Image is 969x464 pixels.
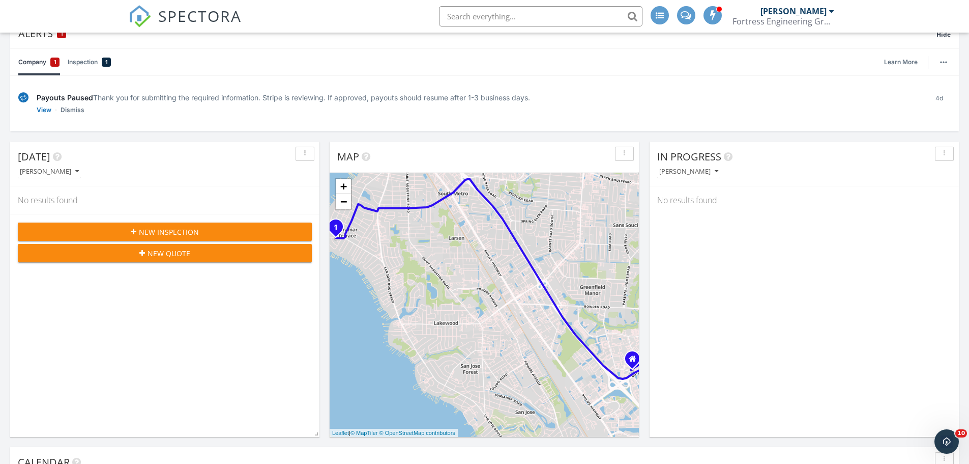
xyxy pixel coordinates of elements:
div: Alerts [18,26,936,40]
a: Inspection [68,49,111,75]
div: [PERSON_NAME] [659,168,718,175]
span: 1 [105,57,108,67]
button: [PERSON_NAME] [657,165,720,179]
a: Leaflet [332,430,349,436]
div: No results found [10,186,319,214]
div: No results found [650,186,959,214]
div: Fortress Engineering Group LLC [732,16,834,26]
span: [DATE] [18,150,50,163]
a: © MapTiler [350,430,378,436]
button: New Inspection [18,223,312,241]
a: Dismiss [61,105,84,115]
span: 1 [54,57,56,67]
iframe: Intercom live chat [934,429,959,454]
a: Zoom in [336,179,351,194]
div: [PERSON_NAME] [760,6,827,16]
button: New Quote [18,244,312,262]
span: New Quote [148,248,190,259]
span: Payouts Paused [37,93,93,102]
input: Search everything... [439,6,642,26]
span: Hide [936,30,951,39]
a: © OpenStreetMap contributors [379,430,455,436]
i: 1 [334,224,338,231]
div: 4208 Oro Pl, Jacksonville, FL 32207 [336,227,342,233]
span: SPECTORA [158,5,242,26]
div: 6622 Southpoint Dr S, Jacksonville Fl 32216 [632,359,638,365]
span: 1 [61,30,63,37]
span: In Progress [657,150,721,163]
span: Map [337,150,359,163]
div: Thank you for submitting the required information. Stripe is reviewing. If approved, payouts shou... [37,92,920,103]
a: Company [18,49,60,75]
a: SPECTORA [129,14,242,35]
img: under-review-2fe708636b114a7f4b8d.svg [18,92,28,103]
img: The Best Home Inspection Software - Spectora [129,5,151,28]
span: 10 [955,429,967,438]
div: | [330,429,458,438]
a: View [37,105,51,115]
a: Zoom out [336,194,351,209]
div: [PERSON_NAME] [20,168,79,175]
img: ellipsis-632cfdd7c38ec3a7d453.svg [940,61,947,63]
span: New Inspection [139,227,199,237]
button: [PERSON_NAME] [18,165,81,179]
div: 4d [928,92,951,115]
a: Learn More [884,57,924,67]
